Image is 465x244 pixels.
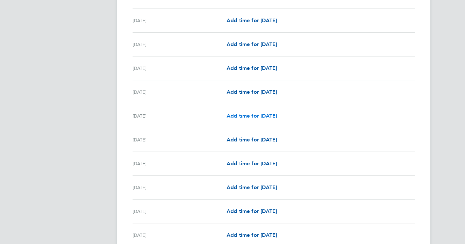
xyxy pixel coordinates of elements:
[133,41,227,48] div: [DATE]
[227,112,277,120] a: Add time for [DATE]
[133,160,227,168] div: [DATE]
[227,41,277,48] a: Add time for [DATE]
[227,184,277,190] span: Add time for [DATE]
[133,231,227,239] div: [DATE]
[227,113,277,119] span: Add time for [DATE]
[227,137,277,143] span: Add time for [DATE]
[227,136,277,144] a: Add time for [DATE]
[227,207,277,215] a: Add time for [DATE]
[133,112,227,120] div: [DATE]
[133,136,227,144] div: [DATE]
[227,232,277,238] span: Add time for [DATE]
[133,207,227,215] div: [DATE]
[227,89,277,95] span: Add time for [DATE]
[227,65,277,71] span: Add time for [DATE]
[227,231,277,239] a: Add time for [DATE]
[227,17,277,24] a: Add time for [DATE]
[227,208,277,214] span: Add time for [DATE]
[227,160,277,168] a: Add time for [DATE]
[227,41,277,47] span: Add time for [DATE]
[133,17,227,24] div: [DATE]
[227,184,277,191] a: Add time for [DATE]
[133,64,227,72] div: [DATE]
[227,64,277,72] a: Add time for [DATE]
[227,88,277,96] a: Add time for [DATE]
[133,88,227,96] div: [DATE]
[133,184,227,191] div: [DATE]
